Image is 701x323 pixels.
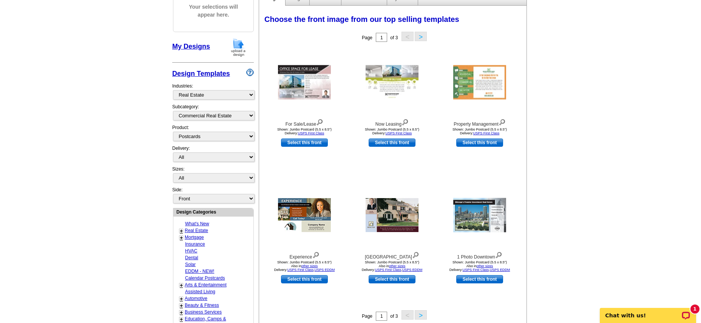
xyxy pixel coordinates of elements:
a: Insurance [185,241,205,247]
img: Property Management [453,65,506,100]
span: of 3 [390,314,398,319]
img: Experience [278,198,331,232]
a: Business Services [185,309,222,315]
a: My Designs [172,43,210,50]
span: Page [362,314,372,319]
div: [GEOGRAPHIC_DATA] [350,250,434,260]
a: Arts & Entertainment [185,282,227,288]
a: use this design [281,138,328,147]
a: other sizes [477,264,493,268]
a: Automotive [185,296,207,301]
a: use this design [369,275,415,283]
a: EDDM - NEW! [185,269,214,274]
div: Shown: Jumbo Postcard (5.5 x 8.5") Delivery: , [438,260,521,272]
a: other sizes [389,264,406,268]
a: + [180,235,183,241]
iframe: LiveChat chat widget [595,299,701,323]
span: Page [362,35,372,40]
div: Shown: Jumbo Postcard (5.5 x 8.5") Delivery: [438,128,521,135]
img: view design details [316,117,323,126]
button: > [415,310,427,320]
a: USPS First Class [473,131,500,135]
div: Shown: Jumbo Postcard (5.5 x 8.5") Delivery: [263,128,346,135]
div: Product: [172,124,254,145]
a: USPS First Class [386,131,412,135]
a: USPS EDDM [402,268,423,272]
a: What's New [185,221,209,226]
span: Choose the front image from our top selling templates [264,15,459,23]
img: upload-design [229,38,248,57]
a: + [180,303,183,309]
img: view design details [312,250,320,258]
a: USPS First Class [287,268,314,272]
div: Property Management [438,117,521,128]
div: Shown: Jumbo Postcard (5.5 x 8.5") Delivery: , [350,260,434,272]
a: USPS First Class [463,268,489,272]
span: Also in [379,264,406,268]
img: 1 Photo Downtown [453,198,506,232]
a: Assisted Living [185,289,215,294]
a: other sizes [301,264,318,268]
a: Dental [185,255,198,260]
span: Also in [291,264,318,268]
img: view design details [401,117,409,126]
img: design-wizard-help-icon.png [246,69,254,76]
div: 1 Photo Downtown [438,250,521,260]
a: Design Templates [172,70,230,77]
img: view design details [499,117,506,126]
a: USPS EDDM [315,268,335,272]
div: Shown: Jumbo Postcard (5.5 x 8.5") Delivery: [350,128,434,135]
a: + [180,296,183,302]
div: Shown: Jumbo Postcard (5.5 x 8.5") Delivery: , [263,260,346,272]
a: + [180,228,183,234]
a: + [180,309,183,315]
div: Sizes: [172,166,254,186]
button: > [415,32,427,41]
a: USPS First Class [375,268,401,272]
a: Calendar Postcards [185,275,225,281]
img: New Place [366,198,418,232]
span: of 3 [390,35,398,40]
div: Experience [263,250,346,260]
div: Industries: [172,79,254,103]
a: Mortgage [185,235,204,240]
div: Delivery: [172,145,254,166]
img: view design details [412,250,419,258]
a: Solar [185,262,196,267]
div: Subcategory: [172,103,254,124]
button: < [401,310,414,320]
a: USPS First Class [298,131,324,135]
img: For Sale/Lease [278,65,331,100]
a: USPS EDDM [490,268,510,272]
img: view design details [495,250,502,258]
div: Now Leasing [350,117,434,128]
a: + [180,316,183,322]
span: Also in [466,264,493,268]
div: For Sale/Lease [263,117,346,128]
a: use this design [456,275,503,283]
a: use this design [456,138,503,147]
button: < [401,32,414,41]
div: Side: [172,186,254,204]
div: Design Categories [173,208,253,215]
a: Real Estate [185,228,208,233]
a: HVAC [185,248,197,254]
a: Beauty & Fitness [185,303,219,308]
a: + [180,282,183,288]
img: Now Leasing [366,65,418,100]
a: use this design [281,275,328,283]
a: use this design [369,138,415,147]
